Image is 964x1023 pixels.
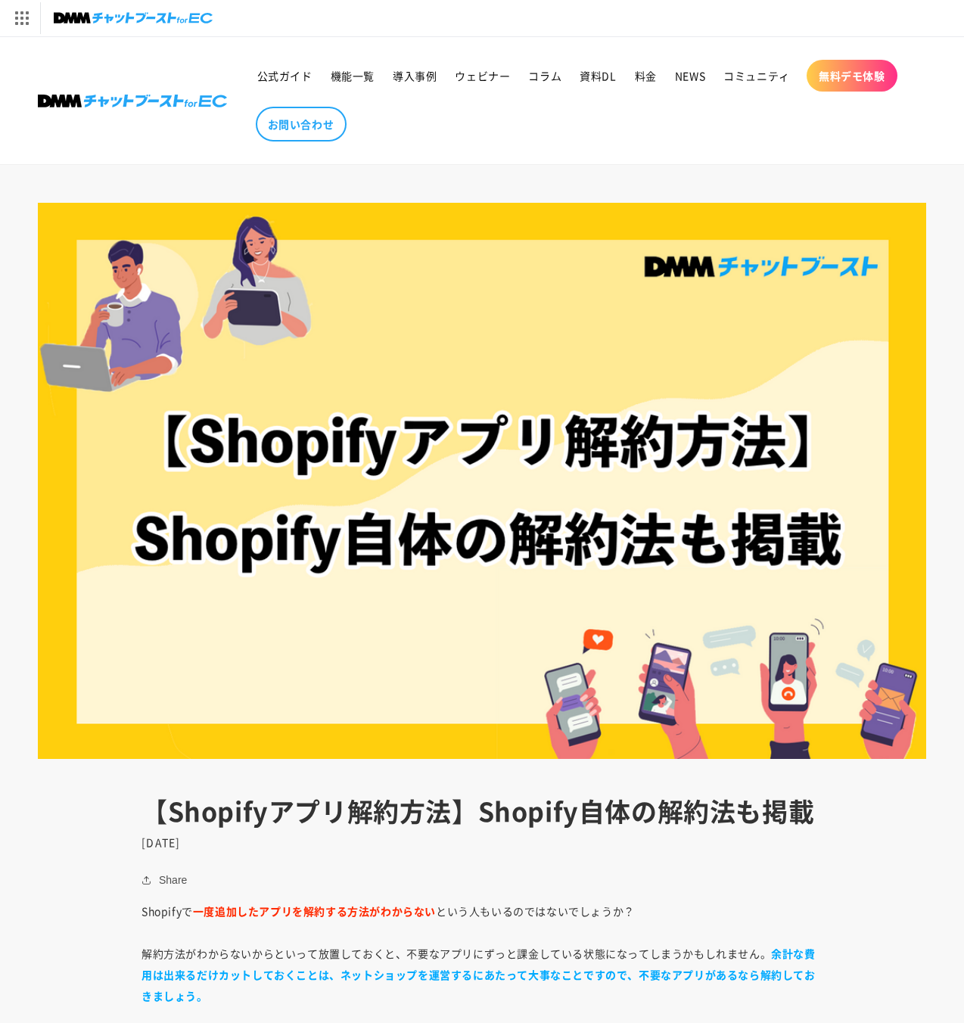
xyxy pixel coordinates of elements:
[626,60,666,92] a: 料金
[38,203,926,758] img: 【Shopifyアプリ解約方法】Shopify自体の解約法も掲載
[248,60,322,92] a: 公式ガイド
[193,903,436,919] strong: 一度追加したアプリを解約する方法がわからない
[2,2,40,34] img: サービス
[666,60,714,92] a: NEWS
[331,69,375,82] span: 機能一覧
[257,69,313,82] span: 公式ガイド
[528,69,561,82] span: コラム
[38,95,227,107] img: 株式会社DMM Boost
[141,835,181,850] time: [DATE]
[571,60,625,92] a: 資料DL
[455,69,510,82] span: ウェビナー
[256,107,347,141] a: お問い合わせ
[268,117,334,131] span: お問い合わせ
[714,60,799,92] a: コミュニティ
[675,69,705,82] span: NEWS
[384,60,446,92] a: 導入事例
[580,69,616,82] span: 資料DL
[141,946,816,1003] span: 余計な費用は出来るだけカットしておくことは、ネットショップを運営するにあたって大事なことですので、不要なアプリがあるなら解約しておきましょう。
[446,60,519,92] a: ウェビナー
[807,60,897,92] a: 無料デモ体験
[141,871,191,889] button: Share
[141,794,823,828] h1: 【Shopifyアプリ解約方法】Shopify自体の解約法も掲載
[322,60,384,92] a: 機能一覧
[819,69,885,82] span: 無料デモ体験
[723,69,790,82] span: コミュニティ
[635,69,657,82] span: 料金
[519,60,571,92] a: コラム
[393,69,437,82] span: 導入事例
[54,8,213,29] img: チャットブーストforEC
